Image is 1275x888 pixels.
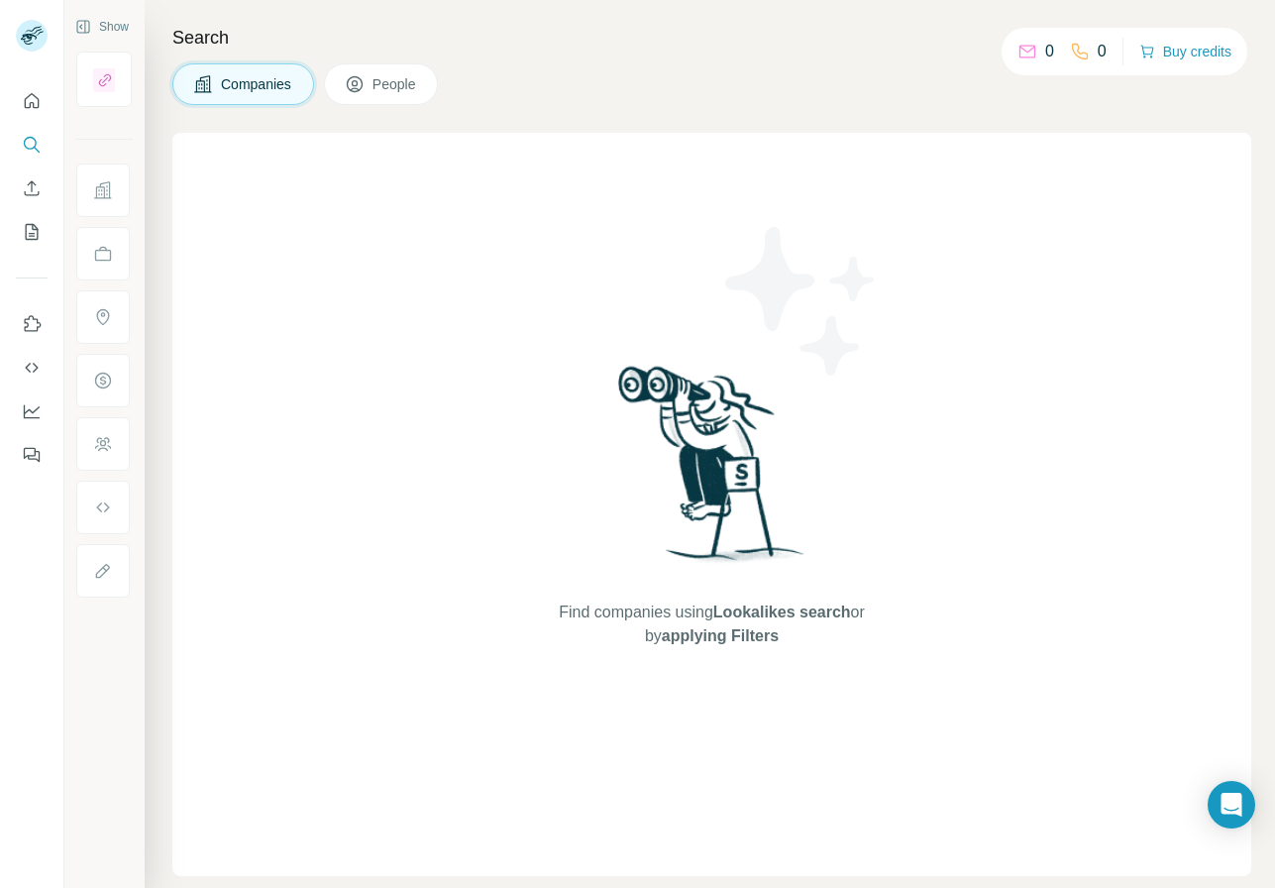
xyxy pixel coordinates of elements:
[1098,40,1107,63] p: 0
[221,74,293,94] span: Companies
[712,212,891,390] img: Surfe Illustration - Stars
[16,350,48,386] button: Use Surfe API
[1045,40,1054,63] p: 0
[16,170,48,206] button: Enrich CSV
[172,24,1251,52] h4: Search
[16,127,48,163] button: Search
[713,604,851,620] span: Lookalikes search
[609,361,815,582] img: Surfe Illustration - Woman searching with binoculars
[372,74,418,94] span: People
[553,601,870,648] span: Find companies using or by
[61,12,143,42] button: Show
[662,627,779,644] span: applying Filters
[16,393,48,429] button: Dashboard
[16,83,48,119] button: Quick start
[16,437,48,473] button: Feedback
[16,214,48,250] button: My lists
[1208,781,1255,829] div: Open Intercom Messenger
[16,306,48,342] button: Use Surfe on LinkedIn
[1139,38,1231,65] button: Buy credits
